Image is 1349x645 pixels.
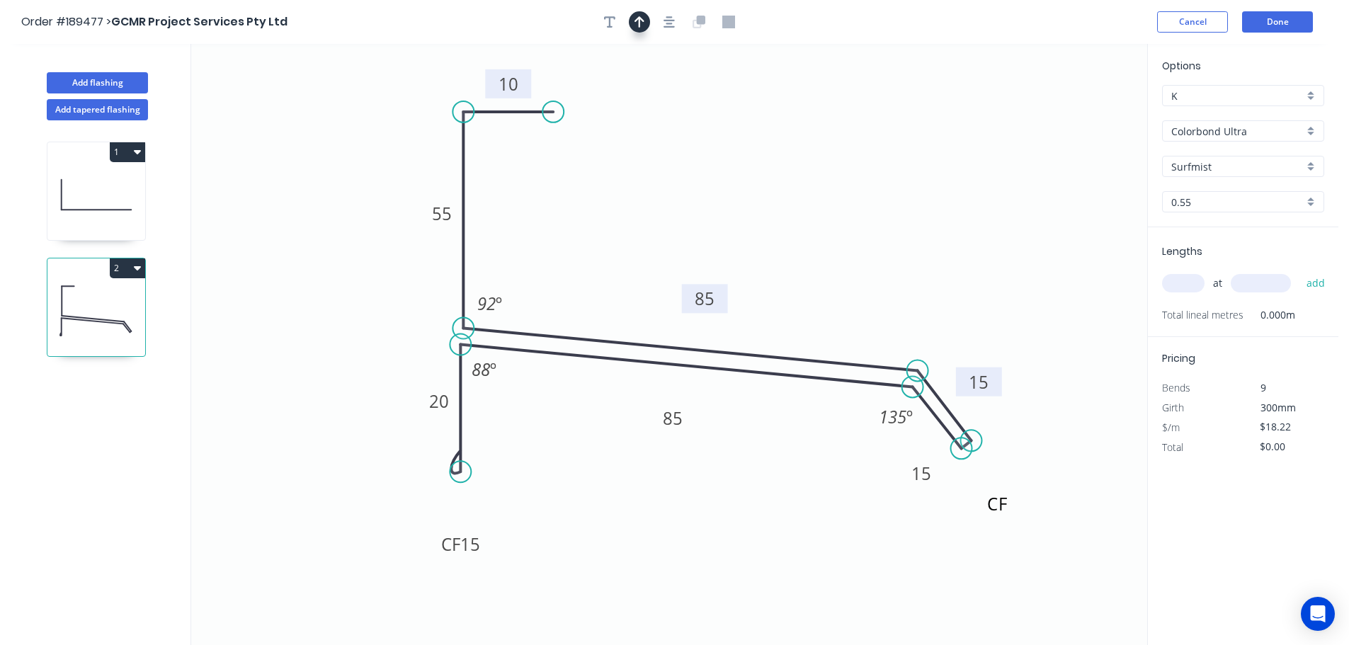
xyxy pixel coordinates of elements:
[1162,59,1201,73] span: Options
[490,358,496,381] tspan: º
[1242,11,1313,33] button: Done
[1162,244,1202,258] span: Lengths
[1171,195,1304,210] input: Thickness
[477,292,496,315] tspan: 92
[590,37,688,55] div: Add colour side arrow
[429,389,449,413] tspan: 20
[496,292,502,315] tspan: º
[906,405,913,428] tspan: º
[47,72,148,93] button: Add flashing
[1171,124,1304,139] input: Material
[1162,440,1183,454] span: Total
[1162,381,1190,394] span: Bends
[969,370,989,394] tspan: 15
[663,406,683,430] tspan: 85
[1299,271,1333,295] button: add
[460,532,480,556] tspan: 15
[441,532,460,556] tspan: CF
[110,258,145,278] button: 2
[1162,305,1243,325] span: Total lineal metres
[1213,273,1222,293] span: at
[1243,305,1295,325] span: 0.000m
[1260,381,1266,394] span: 9
[499,72,518,96] tspan: 10
[984,490,1099,542] textarea: CF
[1171,89,1304,103] input: Price level
[47,99,148,120] button: Add tapered flashing
[1162,401,1184,414] span: Girth
[1162,351,1195,365] span: Pricing
[1260,401,1296,414] span: 300mm
[21,13,111,30] span: Order #189477 >
[1301,597,1335,631] div: Open Intercom Messenger
[1162,421,1180,434] span: $/m
[911,462,931,485] tspan: 15
[111,13,288,30] span: GCMR Project Services Pty Ltd
[1171,159,1304,174] input: Colour
[1157,11,1228,33] button: Cancel
[432,202,452,225] tspan: 55
[110,142,145,162] button: 1
[879,405,906,428] tspan: 135
[472,358,490,381] tspan: 88
[695,287,715,310] tspan: 85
